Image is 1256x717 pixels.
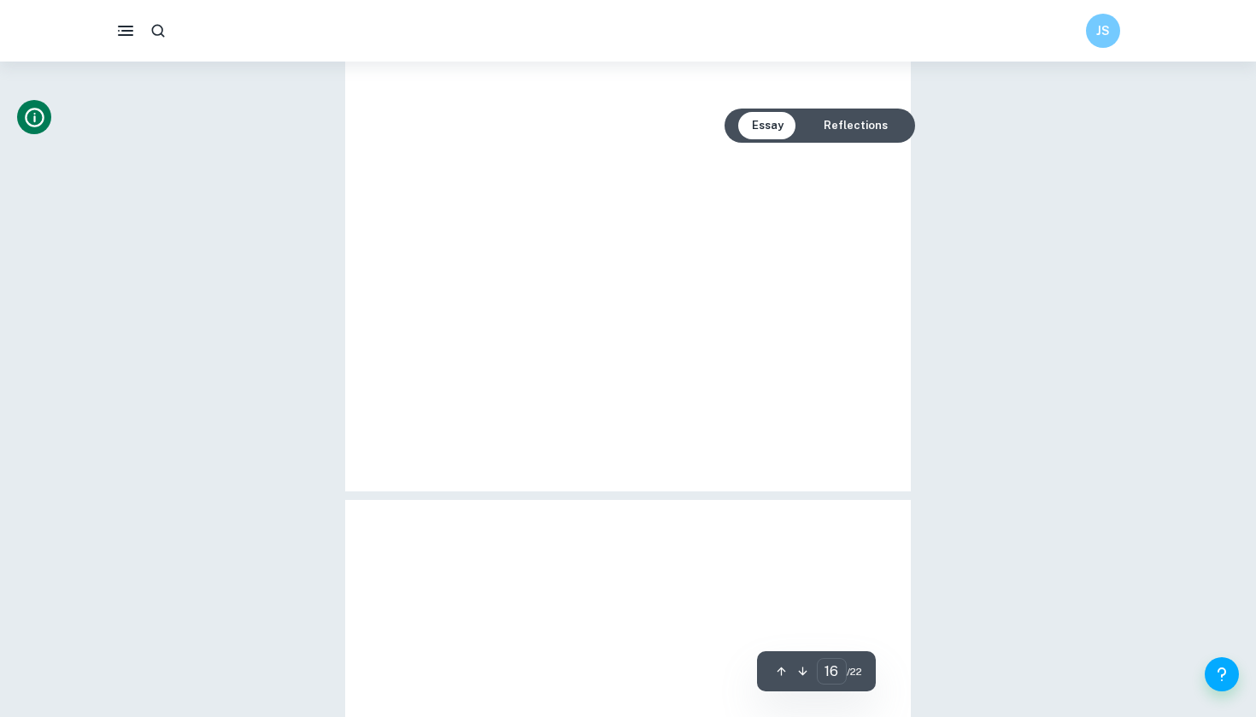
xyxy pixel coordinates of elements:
[1205,657,1239,691] button: Help and Feedback
[1086,14,1120,48] button: JS
[810,112,901,139] button: Reflections
[17,100,51,134] button: Info
[847,664,862,679] span: / 22
[1094,21,1113,40] h6: JS
[738,112,797,139] button: Essay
